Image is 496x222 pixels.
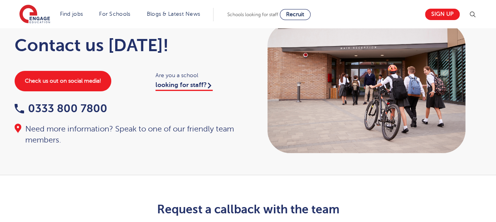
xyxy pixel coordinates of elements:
[54,203,442,216] h2: Request a callback with the team
[15,124,240,146] div: Need more information? Speak to one of our friendly team members.
[99,11,130,17] a: For Schools
[286,11,304,17] span: Recruit
[155,71,240,80] span: Are you a school
[19,5,50,24] img: Engage Education
[147,11,200,17] a: Blogs & Latest News
[227,12,278,17] span: Schools looking for staff
[280,9,311,20] a: Recruit
[15,35,240,55] h1: Contact us [DATE]!
[60,11,83,17] a: Find jobs
[15,71,111,91] a: Check us out on social media!
[15,102,107,115] a: 0333 800 7800
[155,81,213,91] a: looking for staff?
[425,9,460,20] a: Sign up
